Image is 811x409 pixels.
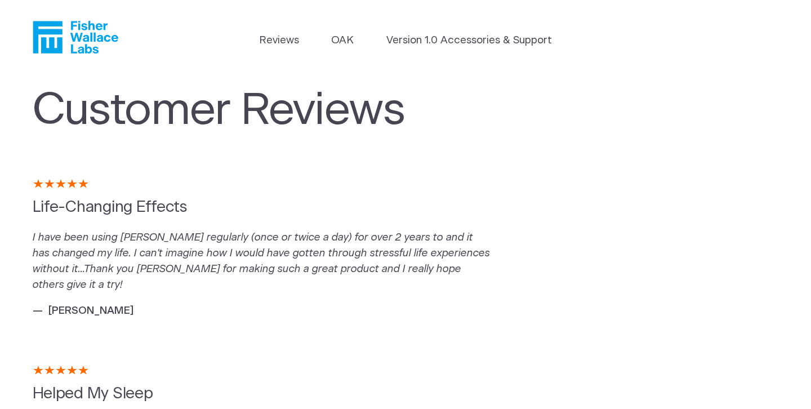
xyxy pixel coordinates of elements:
h5: Helped My Sleep [33,383,779,406]
h5: Life-Changing Effects [33,196,779,220]
a: Version 1.0 Accessories & Support [386,33,552,48]
a: OAK [331,33,354,48]
cite: — [PERSON_NAME] [33,305,134,316]
a: Reviews [259,33,299,48]
em: I have been using [PERSON_NAME] regularly (once or twice a day) for over 2 years to and it has ch... [33,232,490,290]
a: Fisher Wallace [33,21,118,54]
h1: Customer Reviews [33,85,501,137]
